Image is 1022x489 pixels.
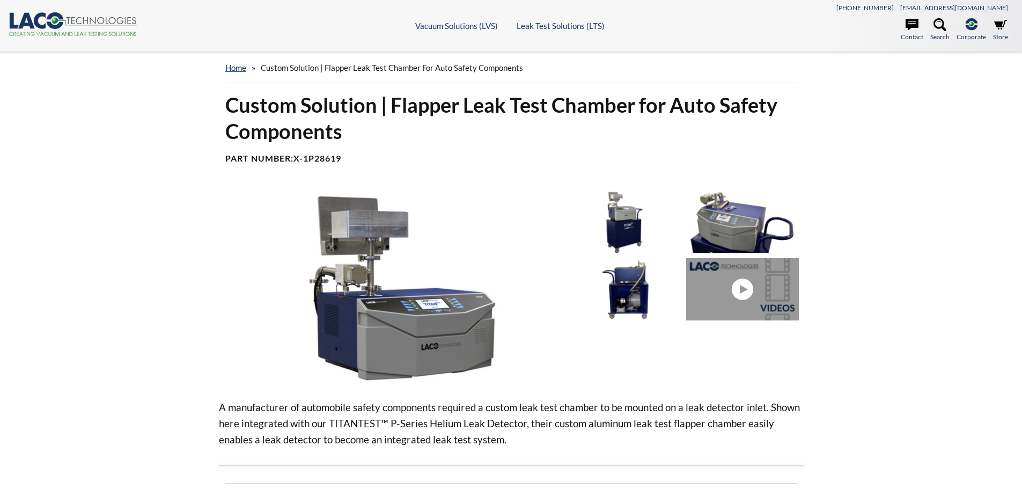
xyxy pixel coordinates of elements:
span: Custom Solution | Flapper Leak Test Chamber for Auto Safety Components [261,63,523,72]
a: home [225,63,246,72]
h4: Part Number: [225,153,797,164]
img: Flapper leak test chamber shown integrated with TITANTEST Leak Detector and leak test components,... [686,190,798,252]
div: » [225,53,797,83]
img: Flapper leak test chamber shown integrated with TITANTEST Leak Detector on cart, front view [569,190,681,252]
a: Leak Test Solutions (LTS) [517,21,605,31]
a: Vacuum Solutions (LVS) [415,21,498,31]
a: Store [993,18,1008,42]
a: Flapper Leak Test Chamber for Auto Safety Components [686,258,803,320]
a: Contact [901,18,923,42]
a: [PHONE_NUMBER] [836,4,894,12]
p: A manufacturer of automobile safety components required a custom leak test chamber to be mounted ... [219,399,804,448]
img: Flapper leak test chamber shown integrated with TITANTEST Leak Detector on cart, rear view [569,258,681,320]
a: [EMAIL_ADDRESS][DOMAIN_NAME] [900,4,1008,12]
img: Flapper leak test chamber shown integrated with TITANTEST Leak Detector, front view [219,190,561,382]
a: Search [930,18,950,42]
span: Corporate [957,32,986,42]
b: X-1P28619 [293,153,341,163]
h1: Custom Solution | Flapper Leak Test Chamber for Auto Safety Components [225,92,797,145]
